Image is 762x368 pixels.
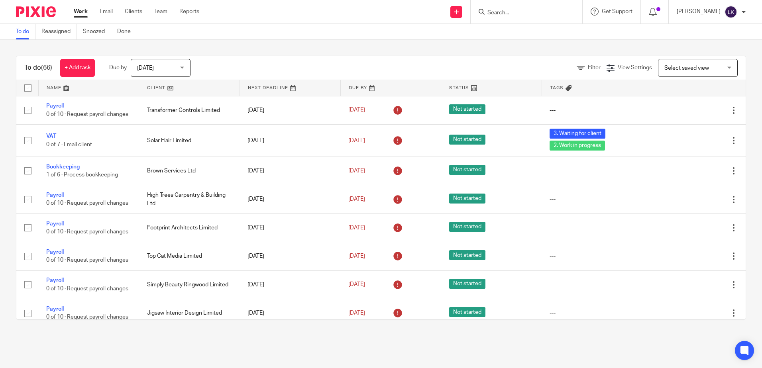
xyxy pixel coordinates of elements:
[46,142,92,147] span: 0 of 7 · Email client
[24,64,52,72] h1: To do
[60,59,95,77] a: + Add task
[550,309,637,317] div: ---
[664,65,709,71] span: Select saved view
[137,65,154,71] span: [DATE]
[725,6,737,18] img: svg%3E
[449,222,485,232] span: Not started
[46,112,128,117] span: 0 of 10 · Request payroll changes
[550,129,605,139] span: 3. Waiting for client
[16,6,56,17] img: Pixie
[139,242,240,270] td: Top Cat Media Limited
[46,201,128,206] span: 0 of 10 · Request payroll changes
[139,299,240,327] td: Jigsaw Interior Design Limited
[46,221,64,227] a: Payroll
[550,252,637,260] div: ---
[550,195,637,203] div: ---
[348,196,365,202] span: [DATE]
[240,213,340,242] td: [DATE]
[618,65,652,70] span: View Settings
[46,249,64,255] a: Payroll
[602,9,632,14] span: Get Support
[550,141,605,151] span: 2. Work in progress
[348,168,365,174] span: [DATE]
[16,24,35,39] a: To do
[46,314,128,320] span: 0 of 10 · Request payroll changes
[588,65,601,70] span: Filter
[46,258,128,263] span: 0 of 10 · Request payroll changes
[348,138,365,143] span: [DATE]
[46,306,64,312] a: Payroll
[117,24,137,39] a: Done
[109,64,127,72] p: Due by
[240,299,340,327] td: [DATE]
[139,96,240,124] td: Transformer Controls Limited
[46,164,80,170] a: Bookkeeping
[449,194,485,204] span: Not started
[449,250,485,260] span: Not started
[449,165,485,175] span: Not started
[46,172,118,178] span: 1 of 6 · Process bookkeeping
[348,108,365,113] span: [DATE]
[125,8,142,16] a: Clients
[677,8,721,16] p: [PERSON_NAME]
[449,307,485,317] span: Not started
[41,65,52,71] span: (66)
[46,192,64,198] a: Payroll
[550,106,637,114] div: ---
[550,86,564,90] span: Tags
[240,96,340,124] td: [DATE]
[348,282,365,288] span: [DATE]
[46,278,64,283] a: Payroll
[46,103,64,109] a: Payroll
[139,157,240,185] td: Brown Services Ltd
[449,279,485,289] span: Not started
[240,124,340,157] td: [DATE]
[46,286,128,292] span: 0 of 10 · Request payroll changes
[348,225,365,231] span: [DATE]
[100,8,113,16] a: Email
[154,8,167,16] a: Team
[348,253,365,259] span: [DATE]
[74,8,88,16] a: Work
[550,167,637,175] div: ---
[240,242,340,270] td: [DATE]
[139,124,240,157] td: Solar Flair Limited
[550,281,637,289] div: ---
[46,133,56,139] a: VAT
[240,185,340,213] td: [DATE]
[139,185,240,213] td: High Trees Carpentry & Building Ltd
[550,224,637,232] div: ---
[83,24,111,39] a: Snoozed
[449,135,485,145] span: Not started
[41,24,77,39] a: Reassigned
[348,310,365,316] span: [DATE]
[179,8,199,16] a: Reports
[487,10,558,17] input: Search
[139,213,240,242] td: Footprint Architects Limited
[449,104,485,114] span: Not started
[240,157,340,185] td: [DATE]
[46,229,128,235] span: 0 of 10 · Request payroll changes
[240,270,340,299] td: [DATE]
[139,270,240,299] td: Simply Beauty Ringwood Limited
